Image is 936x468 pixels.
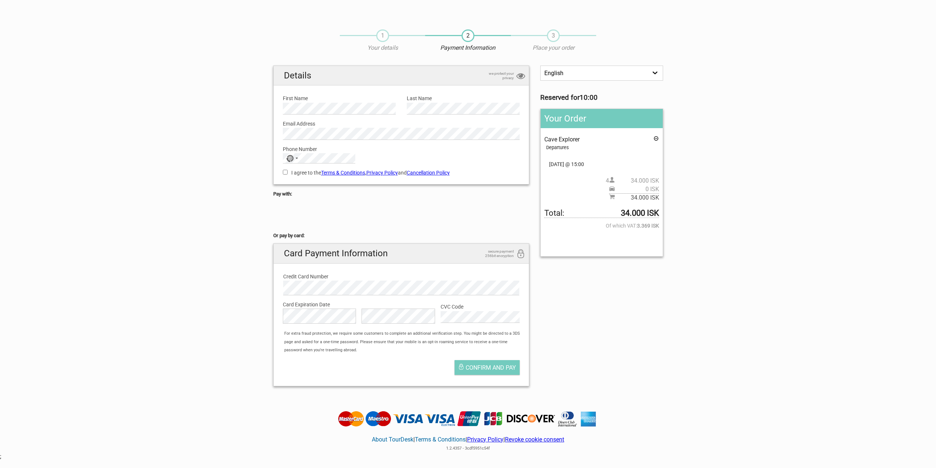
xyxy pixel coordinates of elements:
[336,411,600,427] img: Tourdesk accepts
[547,29,560,42] span: 3
[283,154,302,163] button: Selected country
[283,300,520,309] label: Card Expiration Date
[477,249,514,258] span: secure payment 256bit encryption
[273,208,339,222] iframe: Bezpieczne pole przycisku płatności
[336,427,600,453] div: | | |
[283,145,520,153] label: Phone Number
[615,185,659,193] span: 0 ISK
[340,44,425,52] p: Your details
[425,44,510,52] p: Payment Information
[455,360,520,375] button: Confirm and pay
[441,303,520,311] label: CVC Code
[273,190,530,198] h5: Pay with:
[462,29,474,42] span: 2
[85,11,93,20] button: Open LiveChat chat widget
[372,436,413,443] a: About TourDesk
[615,177,659,185] span: 34.000 ISK
[446,446,490,451] span: 1.2.4357 - 3cdf5951c54f
[274,244,529,263] h2: Card Payment Information
[540,94,663,102] h3: Reserved for
[544,209,659,218] span: Total to be paid
[606,177,659,185] span: 4 person(s)
[283,272,520,281] label: Credit Card Number
[621,209,659,217] strong: 34.000 ISK
[376,29,389,42] span: 1
[415,436,466,443] a: Terms & Conditions
[580,94,598,102] strong: 10:00
[467,436,503,443] a: Privacy Policy
[407,94,520,102] label: Last Name
[516,249,525,259] i: 256bit encryption
[321,170,365,176] a: Terms & Conditions
[273,232,530,240] h5: Or pay by card:
[366,170,398,176] a: Privacy Policy
[283,94,396,102] label: First Name
[544,222,659,230] span: Of which VAT:
[516,71,525,81] i: privacy protection
[637,222,659,230] strong: 3.369 ISK
[544,160,659,168] span: [DATE] @ 15:00
[466,364,516,371] span: Confirm and pay
[615,194,659,202] span: 34.000 ISK
[407,170,450,176] a: Cancellation Policy
[544,136,580,143] span: Cave Explorer
[511,44,596,52] p: Place your order
[609,193,659,202] span: Subtotal
[283,120,520,128] label: Email Address
[283,169,520,177] label: I agree to the , and
[281,330,529,354] div: For extra fraud protection, we require some customers to complete an additional verification step...
[541,109,662,128] h2: Your Order
[274,66,529,85] h2: Details
[546,144,659,152] div: Departures
[609,185,659,193] span: Pickup price
[505,436,564,443] a: Revoke cookie consent
[477,71,514,80] span: we protect your privacy
[10,13,83,19] p: We're away right now. Please check back later!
